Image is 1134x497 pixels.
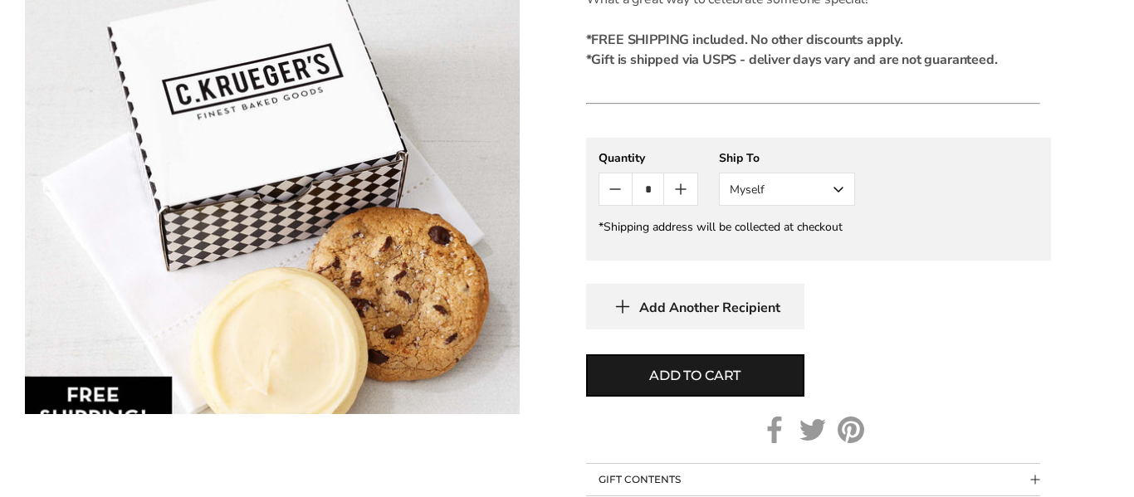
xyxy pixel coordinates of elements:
[599,150,698,166] div: Quantity
[586,51,998,69] strong: *Gift is shipped via USPS - deliver days vary and are not guaranteed.
[586,354,804,397] button: Add to cart
[586,31,903,49] strong: *FREE SHIPPING included. No other discounts apply.
[586,464,1040,495] button: Collapsible block button
[719,173,855,206] button: Myself
[599,219,1039,235] div: *Shipping address will be collected at checkout
[649,366,741,386] span: Add to cart
[599,173,632,205] button: Count minus
[664,173,697,205] button: Count plus
[586,138,1051,261] gfm-form: New recipient
[586,284,804,329] button: Add Another Recipient
[761,417,788,443] a: Facebook
[639,300,780,316] span: Add Another Recipient
[799,417,826,443] a: Twitter
[632,173,664,205] input: Quantity
[719,150,855,166] div: Ship To
[838,417,864,443] a: Pinterest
